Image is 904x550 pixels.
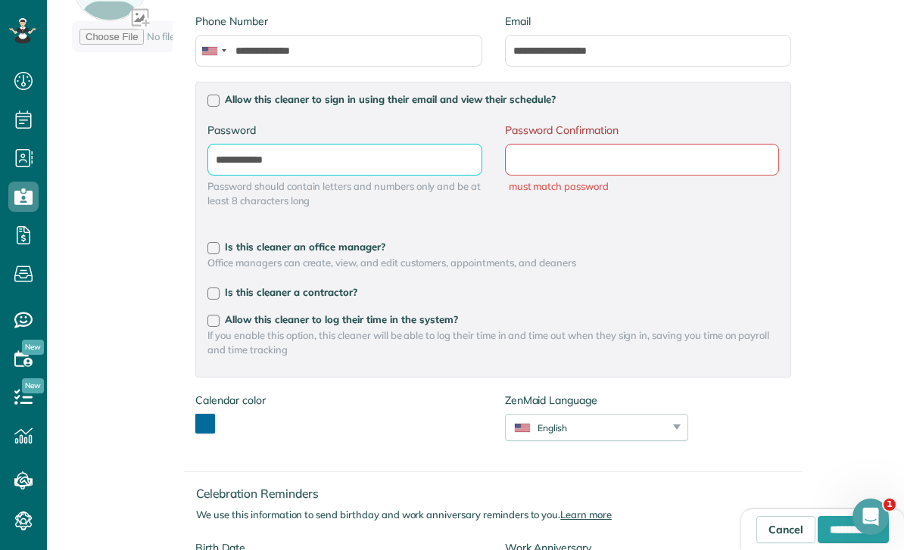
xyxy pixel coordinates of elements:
[884,499,896,511] span: 1
[756,516,815,543] a: Cancel
[505,14,791,29] label: Email
[853,499,889,535] iframe: Intercom live chat
[22,378,44,393] span: New
[196,487,803,500] h4: Celebration Reminders
[505,393,688,408] label: ZenMaid Language
[22,340,44,355] span: New
[207,179,482,208] span: Password should contain letters and numbers only and be at least 8 characters long
[207,256,779,270] span: Office managers can create, view, and edit customers, appointments, and cleaners
[509,179,779,194] span: must match password
[560,508,612,520] a: Learn more
[207,123,482,138] label: Password
[195,14,482,29] label: Phone Number
[225,313,458,325] span: Allow this cleaner to log their time in the system?
[225,93,556,105] span: Allow this cleaner to sign in using their email and view their schedule?
[225,286,357,298] span: Is this cleaner a contractor?
[196,508,803,522] p: We use this information to send birthday and work anniversary reminders to you.
[195,393,265,408] label: Calendar color
[207,328,779,357] span: If you enable this option, this cleaner will be able to log their time in and time out when they ...
[196,36,231,66] div: United States: +1
[506,421,669,434] div: English
[225,241,385,253] span: Is this cleaner an office manager?
[505,123,779,138] label: Password Confirmation
[195,414,215,433] button: toggle color picker dialog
